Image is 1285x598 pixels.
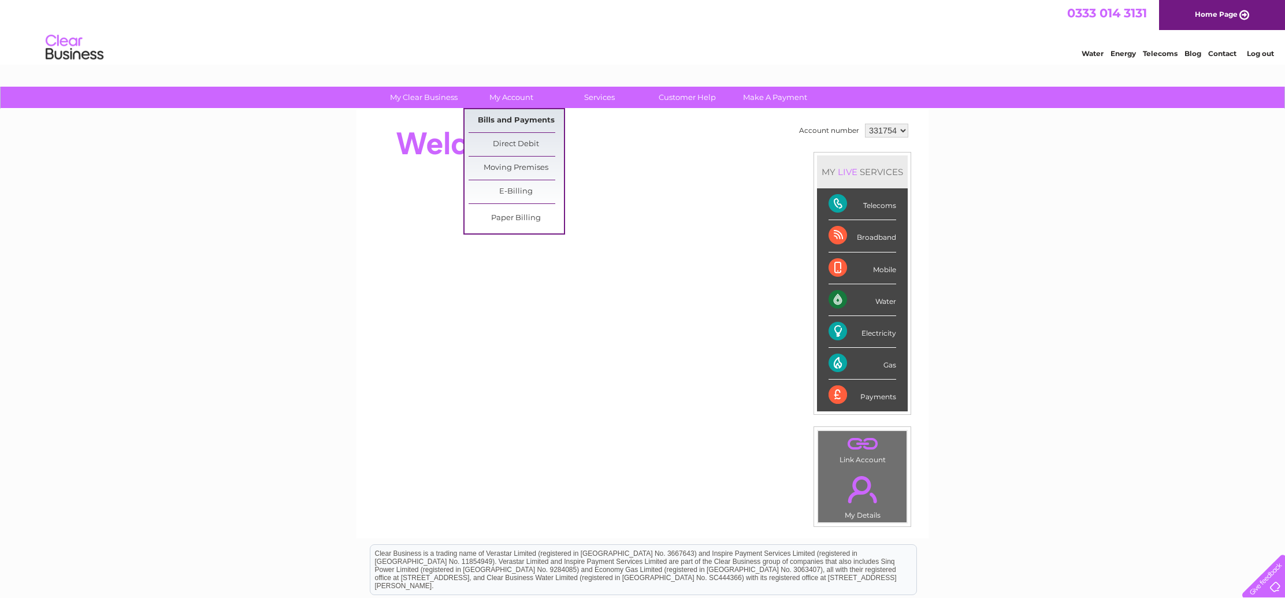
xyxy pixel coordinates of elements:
[818,430,907,467] td: Link Account
[829,348,896,380] div: Gas
[1184,49,1201,58] a: Blog
[376,87,471,108] a: My Clear Business
[469,207,564,230] a: Paper Billing
[829,252,896,284] div: Mobile
[835,166,860,177] div: LIVE
[469,180,564,203] a: E-Billing
[469,157,564,180] a: Moving Premises
[821,434,904,454] a: .
[796,121,862,140] td: Account number
[829,220,896,252] div: Broadband
[1067,6,1147,20] a: 0333 014 3131
[829,316,896,348] div: Electricity
[829,380,896,411] div: Payments
[464,87,559,108] a: My Account
[640,87,735,108] a: Customer Help
[829,188,896,220] div: Telecoms
[370,6,916,56] div: Clear Business is a trading name of Verastar Limited (registered in [GEOGRAPHIC_DATA] No. 3667643...
[1082,49,1104,58] a: Water
[817,155,908,188] div: MY SERVICES
[821,469,904,510] a: .
[469,109,564,132] a: Bills and Payments
[469,133,564,156] a: Direct Debit
[1111,49,1136,58] a: Energy
[1208,49,1236,58] a: Contact
[727,87,823,108] a: Make A Payment
[1143,49,1178,58] a: Telecoms
[829,284,896,316] div: Water
[45,30,104,65] img: logo.png
[818,466,907,523] td: My Details
[1247,49,1274,58] a: Log out
[552,87,647,108] a: Services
